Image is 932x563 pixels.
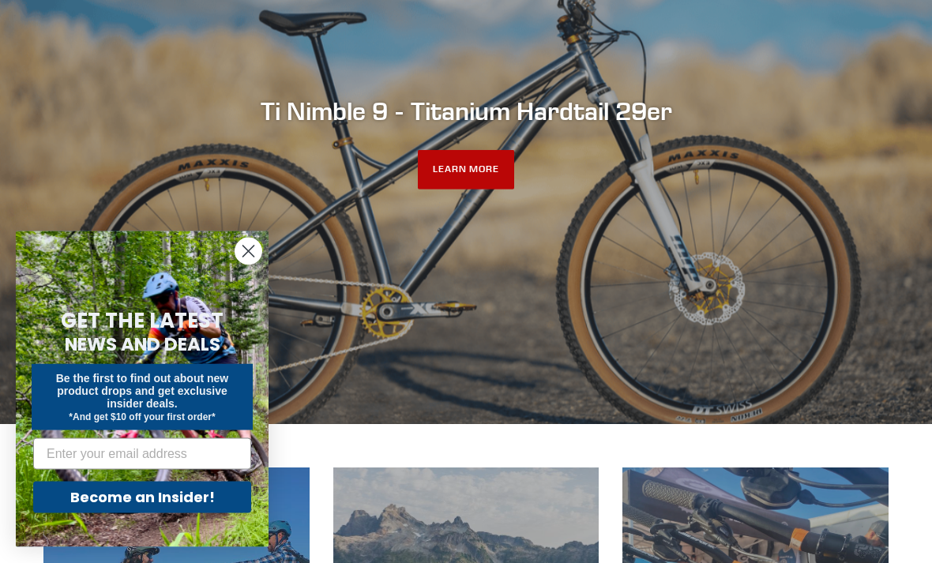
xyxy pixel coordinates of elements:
[418,151,515,190] a: LEARN MORE
[33,438,251,470] input: Enter your email address
[65,332,220,357] span: NEWS AND DEALS
[56,372,229,410] span: Be the first to find out about new product drops and get exclusive insider deals.
[235,238,262,265] button: Close dialog
[33,482,251,513] button: Become an Insider!
[61,306,224,335] span: GET THE LATEST
[69,411,215,422] span: *And get $10 off your first order*
[43,96,889,126] h2: Ti Nimble 9 - Titanium Hardtail 29er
